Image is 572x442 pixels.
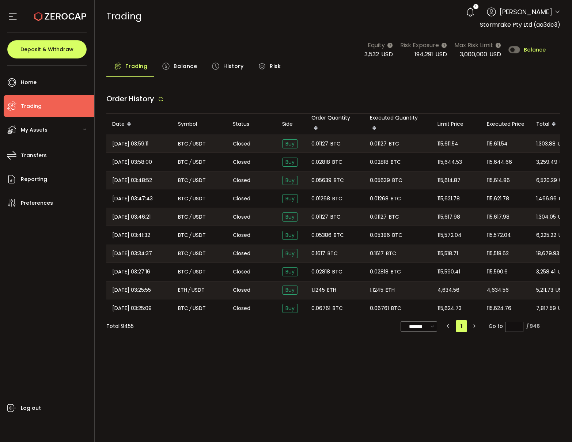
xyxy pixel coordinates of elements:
[193,231,206,239] span: USDT
[311,176,332,185] span: 0.05639
[370,140,387,148] span: 0.01127
[233,286,250,294] span: Closed
[437,231,462,239] span: 115,572.04
[21,150,47,161] span: Transfers
[414,50,433,58] span: 194,291
[386,286,395,294] span: ETH
[106,94,154,104] span: Order History
[437,304,462,313] span: 115,624.73
[282,212,298,222] span: Buy
[487,304,511,313] span: 115,624.76
[112,249,152,258] span: [DATE] 03:34:37
[487,249,509,258] span: 115,518.62
[178,268,188,276] span: BTC
[432,120,481,128] div: Limit Price
[112,158,152,166] span: [DATE] 03:58:00
[437,158,462,166] span: 115,644.53
[178,286,187,294] span: ETH
[370,268,389,276] span: 0.02818
[332,268,342,276] span: BTC
[370,286,383,294] span: 1.1245
[437,249,458,258] span: 115,518.71
[370,231,390,239] span: 0.05386
[178,213,188,221] span: BTC
[282,176,298,185] span: Buy
[106,10,142,23] span: Trading
[386,249,396,258] span: BTC
[112,140,148,148] span: [DATE] 03:59:11
[189,176,192,185] em: /
[282,139,298,148] span: Buy
[536,286,553,294] span: 5,211.73
[311,158,330,166] span: 0.02818
[437,194,460,203] span: 115,621.78
[391,158,401,166] span: BTC
[172,120,227,128] div: Symbol
[233,268,250,276] span: Closed
[370,213,387,221] span: 0.01127
[227,120,276,128] div: Status
[454,41,493,50] span: Max Risk Limit
[21,174,47,185] span: Reporting
[189,194,192,203] em: /
[364,114,432,135] div: Executed Quantity
[178,194,188,203] span: BTC
[233,140,250,148] span: Closed
[106,322,134,330] div: Total 9455
[334,176,344,185] span: BTC
[368,41,385,50] span: Equity
[332,194,342,203] span: BTC
[333,304,343,313] span: BTC
[20,47,73,52] span: Deposit & Withdraw
[233,177,250,184] span: Closed
[489,50,501,58] span: USD
[189,268,192,276] em: /
[193,140,206,148] span: USDT
[556,286,569,294] span: USDT
[233,213,250,221] span: Closed
[559,194,572,203] span: USDT
[112,268,150,276] span: [DATE] 03:27:16
[327,249,338,258] span: BTC
[311,286,325,294] span: 1.1245
[7,40,87,58] button: Deposit & Withdraw
[437,213,460,221] span: 115,617.98
[460,50,487,58] span: 3,000,000
[381,50,393,58] span: USD
[526,322,540,330] div: / 946
[311,268,330,276] span: 0.02818
[389,140,399,148] span: BTC
[193,158,206,166] span: USDT
[188,286,190,294] em: /
[536,268,556,276] span: 3,258.41
[276,120,306,128] div: Side
[536,158,557,166] span: 3,259.49
[189,140,192,148] em: /
[21,125,48,135] span: My Assets
[311,249,325,258] span: 0.1617
[174,59,197,73] span: Balance
[330,213,341,221] span: BTC
[536,140,556,148] span: 1,303.88
[193,249,206,258] span: USDT
[306,114,364,135] div: Order Quantity
[178,140,188,148] span: BTC
[536,194,557,203] span: 1,466.96
[178,158,188,166] span: BTC
[112,231,150,239] span: [DATE] 03:41:32
[437,286,459,294] span: 4,634.56
[311,231,332,239] span: 0.05386
[233,158,250,166] span: Closed
[480,20,560,29] span: Stormrake Pty Ltd (aa3dc3)
[21,101,42,112] span: Trading
[21,77,37,88] span: Home
[370,158,389,166] span: 0.02818
[282,194,298,203] span: Buy
[392,176,402,185] span: BTC
[487,213,510,221] span: 115,617.98
[270,59,281,73] span: Risk
[370,194,389,203] span: 0.01268
[112,304,152,313] span: [DATE] 03:25:09
[21,198,53,208] span: Preferences
[189,158,192,166] em: /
